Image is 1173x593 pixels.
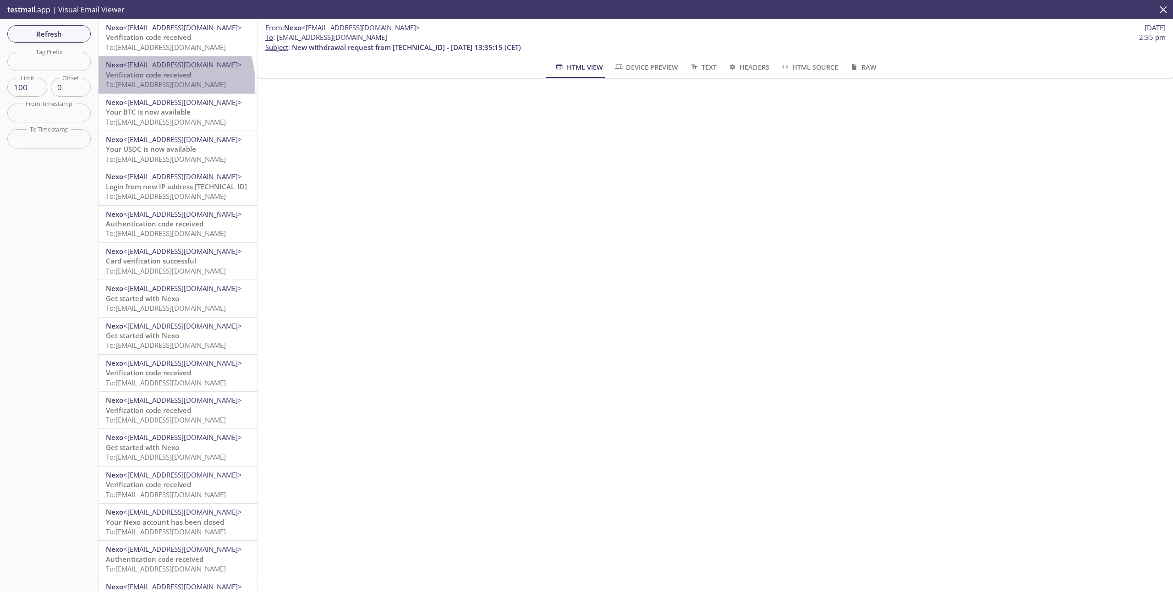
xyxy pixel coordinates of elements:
span: Nexo [106,284,123,293]
span: <[EMAIL_ADDRESS][DOMAIN_NAME]> [123,470,242,479]
span: To: [EMAIL_ADDRESS][DOMAIN_NAME] [106,452,226,461]
span: Nexo [106,433,123,442]
span: Nexo [284,23,301,32]
span: To [265,33,273,42]
span: HTML View [554,61,603,73]
span: Get started with Nexo [106,331,179,340]
div: Nexo<[EMAIL_ADDRESS][DOMAIN_NAME]>Your BTC is now availableTo:[EMAIL_ADDRESS][DOMAIN_NAME] [99,94,258,131]
span: Verification code received [106,70,191,79]
span: Nexo [106,507,123,516]
span: <[EMAIL_ADDRESS][DOMAIN_NAME]> [123,23,242,32]
button: Refresh [7,25,91,43]
div: Nexo<[EMAIL_ADDRESS][DOMAIN_NAME]>Authentication code receivedTo:[EMAIL_ADDRESS][DOMAIN_NAME] [99,206,258,242]
span: To: [EMAIL_ADDRESS][DOMAIN_NAME] [106,117,226,126]
span: Nexo [106,209,123,219]
div: Nexo<[EMAIL_ADDRESS][DOMAIN_NAME]>Authentication code receivedTo:[EMAIL_ADDRESS][DOMAIN_NAME] [99,541,258,577]
span: <[EMAIL_ADDRESS][DOMAIN_NAME]> [123,321,242,330]
span: Headers [728,61,769,73]
span: Authentication code received [106,219,203,228]
span: Text [689,61,716,73]
span: Verification code received [106,480,191,489]
span: Subject [265,43,288,52]
div: Nexo<[EMAIL_ADDRESS][DOMAIN_NAME]>Get started with NexoTo:[EMAIL_ADDRESS][DOMAIN_NAME] [99,318,258,354]
div: Nexo<[EMAIL_ADDRESS][DOMAIN_NAME]>Verification code receivedTo:[EMAIL_ADDRESS][DOMAIN_NAME] [99,19,258,56]
span: To: [EMAIL_ADDRESS][DOMAIN_NAME] [106,80,226,89]
span: <[EMAIL_ADDRESS][DOMAIN_NAME]> [123,544,242,554]
span: Verification code received [106,368,191,377]
span: To: [EMAIL_ADDRESS][DOMAIN_NAME] [106,415,226,424]
span: <[EMAIL_ADDRESS][DOMAIN_NAME]> [123,98,242,107]
span: Nexo [106,98,123,107]
span: Nexo [106,60,123,69]
span: HTML Source [780,61,838,73]
span: : [265,23,420,33]
span: Nexo [106,321,123,330]
div: Nexo<[EMAIL_ADDRESS][DOMAIN_NAME]>Your Nexo account has been closedTo:[EMAIL_ADDRESS][DOMAIN_NAME] [99,504,258,540]
span: From [265,23,282,32]
span: To: [EMAIL_ADDRESS][DOMAIN_NAME] [106,527,226,536]
span: <[EMAIL_ADDRESS][DOMAIN_NAME]> [123,507,242,516]
span: Verification code received [106,33,191,42]
span: Nexo [106,135,123,144]
span: <[EMAIL_ADDRESS][DOMAIN_NAME]> [123,172,242,181]
span: <[EMAIL_ADDRESS][DOMAIN_NAME]> [123,135,242,144]
span: To: [EMAIL_ADDRESS][DOMAIN_NAME] [106,340,226,350]
span: <[EMAIL_ADDRESS][DOMAIN_NAME]> [123,358,242,368]
div: Nexo<[EMAIL_ADDRESS][DOMAIN_NAME]>Get started with NexoTo:[EMAIL_ADDRESS][DOMAIN_NAME] [99,280,258,317]
span: <[EMAIL_ADDRESS][DOMAIN_NAME]> [123,247,242,256]
span: To: [EMAIL_ADDRESS][DOMAIN_NAME] [106,490,226,499]
span: Nexo [106,395,123,405]
div: Nexo<[EMAIL_ADDRESS][DOMAIN_NAME]>Login from new IP address [TECHNICAL_ID]To:[EMAIL_ADDRESS][DOMA... [99,168,258,205]
span: To: [EMAIL_ADDRESS][DOMAIN_NAME] [106,43,226,52]
span: <[EMAIL_ADDRESS][DOMAIN_NAME]> [301,23,420,32]
span: To: [EMAIL_ADDRESS][DOMAIN_NAME] [106,229,226,238]
span: Nexo [106,544,123,554]
p: : [265,33,1166,52]
span: Nexo [106,23,123,32]
span: Nexo [106,358,123,368]
span: To: [EMAIL_ADDRESS][DOMAIN_NAME] [106,192,226,201]
span: Login from new IP address [TECHNICAL_ID] [106,182,247,191]
div: Nexo<[EMAIL_ADDRESS][DOMAIN_NAME]>Verification code receivedTo:[EMAIL_ADDRESS][DOMAIN_NAME] [99,392,258,428]
span: Device Preview [614,61,678,73]
span: Your BTC is now available [106,107,191,116]
span: <[EMAIL_ADDRESS][DOMAIN_NAME]> [123,433,242,442]
div: Nexo<[EMAIL_ADDRESS][DOMAIN_NAME]>Verification code receivedTo:[EMAIL_ADDRESS][DOMAIN_NAME] [99,355,258,391]
span: To: [EMAIL_ADDRESS][DOMAIN_NAME] [106,564,226,573]
span: Get started with Nexo [106,294,179,303]
span: Your Nexo account has been closed [106,517,224,527]
div: Nexo<[EMAIL_ADDRESS][DOMAIN_NAME]>Verification code receivedTo:[EMAIL_ADDRESS][DOMAIN_NAME] [99,467,258,503]
span: To: [EMAIL_ADDRESS][DOMAIN_NAME] [106,303,226,313]
span: Your USDC is now available [106,144,196,154]
span: Verification code received [106,406,191,415]
span: Nexo [106,172,123,181]
span: <[EMAIL_ADDRESS][DOMAIN_NAME]> [123,395,242,405]
span: New withdrawal request from [TECHNICAL_ID] - [DATE] 13:35:15 (CET) [292,43,521,52]
span: To: [EMAIL_ADDRESS][DOMAIN_NAME] [106,154,226,164]
span: <[EMAIL_ADDRESS][DOMAIN_NAME]> [123,209,242,219]
span: Nexo [106,582,123,591]
span: Authentication code received [106,555,203,564]
span: Refresh [15,28,83,40]
div: Nexo<[EMAIL_ADDRESS][DOMAIN_NAME]>Your USDC is now availableTo:[EMAIL_ADDRESS][DOMAIN_NAME] [99,131,258,168]
span: <[EMAIL_ADDRESS][DOMAIN_NAME]> [123,284,242,293]
span: Raw [849,61,876,73]
div: Nexo<[EMAIL_ADDRESS][DOMAIN_NAME]>Get started with NexoTo:[EMAIL_ADDRESS][DOMAIN_NAME] [99,429,258,466]
div: Nexo<[EMAIL_ADDRESS][DOMAIN_NAME]>Verification code receivedTo:[EMAIL_ADDRESS][DOMAIN_NAME] [99,56,258,93]
span: Nexo [106,247,123,256]
span: 2:35 pm [1139,33,1166,42]
span: testmail [7,5,35,15]
span: <[EMAIL_ADDRESS][DOMAIN_NAME]> [123,60,242,69]
span: To: [EMAIL_ADDRESS][DOMAIN_NAME] [106,266,226,275]
span: To: [EMAIL_ADDRESS][DOMAIN_NAME] [106,378,226,387]
span: Card verification successful [106,256,196,265]
span: Get started with Nexo [106,443,179,452]
span: [DATE] [1145,23,1166,33]
div: Nexo<[EMAIL_ADDRESS][DOMAIN_NAME]>Card verification successfulTo:[EMAIL_ADDRESS][DOMAIN_NAME] [99,243,258,280]
span: <[EMAIL_ADDRESS][DOMAIN_NAME]> [123,582,242,591]
span: Nexo [106,470,123,479]
span: : [EMAIL_ADDRESS][DOMAIN_NAME] [265,33,387,42]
